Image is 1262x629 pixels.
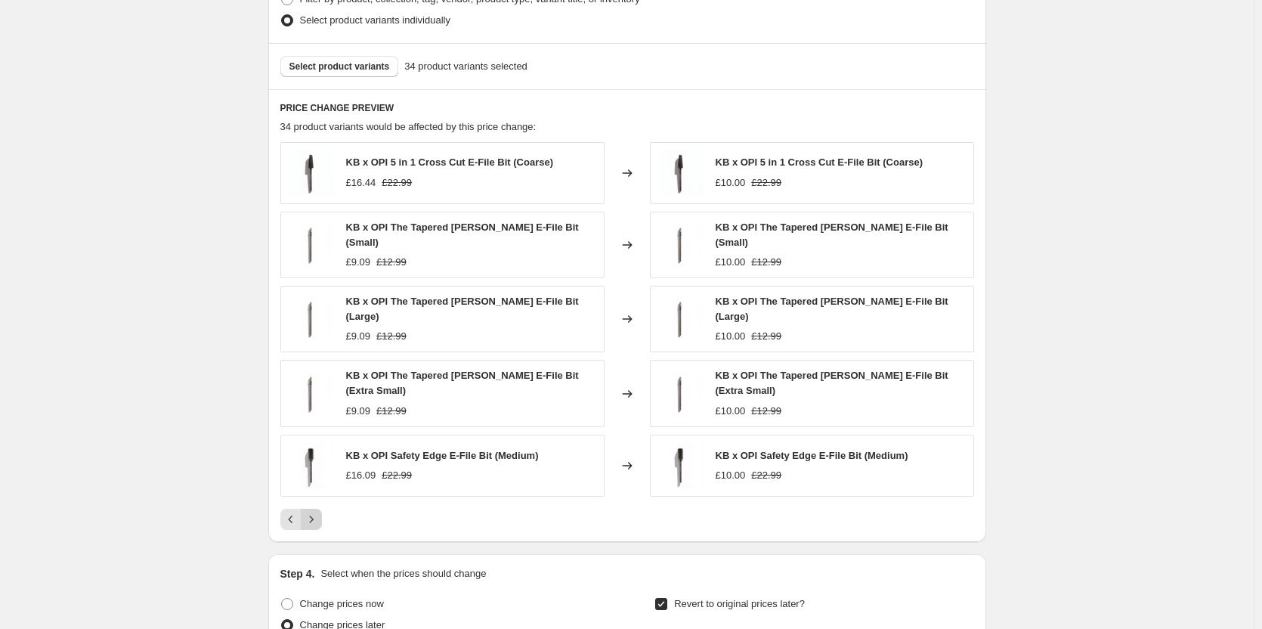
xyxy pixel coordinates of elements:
[320,566,486,581] p: Select when the prices should change
[404,59,527,74] span: 34 product variants selected
[346,175,376,191] div: £16.44
[716,296,948,322] span: KB x OPI The Tapered [PERSON_NAME] E-File Bit (Large)
[346,404,371,419] div: £9.09
[658,296,704,342] img: Screenshot_2025-04-15_114803_80x.png
[280,56,399,77] button: Select product variants
[716,255,746,270] div: £10.00
[751,175,781,191] strike: £22.99
[716,156,923,168] span: KB x OPI 5 in 1 Cross Cut E-File Bit (Coarse)
[346,450,539,461] span: KB x OPI Safety Edge E-File Bit (Medium)
[280,102,974,114] h6: PRICE CHANGE PREVIEW
[658,222,704,268] img: Screenshot_2025-04-15_114803_80x.png
[346,156,554,168] span: KB x OPI 5 in 1 Cross Cut E-File Bit (Coarse)
[289,150,334,196] img: Screenshot_2025-04-15_100417_80x.png
[289,222,334,268] img: Screenshot_2025-04-15_114803_80x.png
[376,404,407,419] strike: £12.99
[751,329,781,344] strike: £12.99
[280,566,315,581] h2: Step 4.
[658,371,704,417] img: Screenshot_2025-04-15_114803_80x.png
[751,468,781,483] strike: £22.99
[716,175,746,191] div: £10.00
[300,14,450,26] span: Select product variants individually
[280,509,322,530] nav: Pagination
[346,329,371,344] div: £9.09
[658,443,704,488] img: Screenshot_2025-04-15_095038_80x.png
[346,296,579,322] span: KB x OPI The Tapered [PERSON_NAME] E-File Bit (Large)
[289,60,390,73] span: Select product variants
[280,509,302,530] button: Previous
[289,296,334,342] img: Screenshot_2025-04-15_114803_80x.png
[716,468,746,483] div: £10.00
[346,370,579,396] span: KB x OPI The Tapered [PERSON_NAME] E-File Bit (Extra Small)
[346,468,376,483] div: £16.09
[376,255,407,270] strike: £12.99
[289,443,334,488] img: Screenshot_2025-04-15_095038_80x.png
[716,404,746,419] div: £10.00
[382,468,412,483] strike: £22.99
[346,255,371,270] div: £9.09
[716,370,948,396] span: KB x OPI The Tapered [PERSON_NAME] E-File Bit (Extra Small)
[716,329,746,344] div: £10.00
[346,222,579,248] span: KB x OPI The Tapered [PERSON_NAME] E-File Bit (Small)
[289,371,334,417] img: Screenshot_2025-04-15_114803_80x.png
[382,175,412,191] strike: £22.99
[376,329,407,344] strike: £12.99
[716,222,948,248] span: KB x OPI The Tapered [PERSON_NAME] E-File Bit (Small)
[751,255,781,270] strike: £12.99
[716,450,908,461] span: KB x OPI Safety Edge E-File Bit (Medium)
[300,598,384,609] span: Change prices now
[280,121,537,132] span: 34 product variants would be affected by this price change:
[658,150,704,196] img: Screenshot_2025-04-15_100417_80x.png
[301,509,322,530] button: Next
[751,404,781,419] strike: £12.99
[674,598,805,609] span: Revert to original prices later?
